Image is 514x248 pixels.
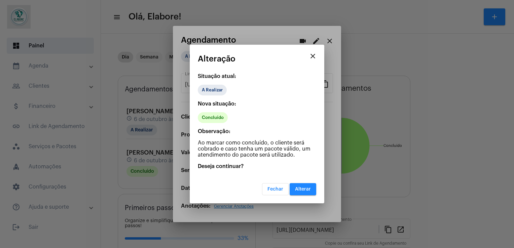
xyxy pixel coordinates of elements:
[295,187,311,192] span: Alterar
[198,101,316,107] p: Nova situação:
[198,73,316,79] p: Situação atual:
[198,163,316,169] p: Deseja continuar?
[198,112,228,123] mat-chip: Concluído
[309,52,317,60] mat-icon: close
[290,183,316,195] button: Alterar
[198,128,316,134] p: Observação:
[267,187,283,192] span: Fechar
[198,85,227,95] mat-chip: A Realizar
[262,183,289,195] button: Fechar
[198,140,316,158] p: Ao marcar como concluído, o cliente será cobrado e caso tenha um pacote válido, um atendimento do...
[198,54,235,63] span: Alteração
